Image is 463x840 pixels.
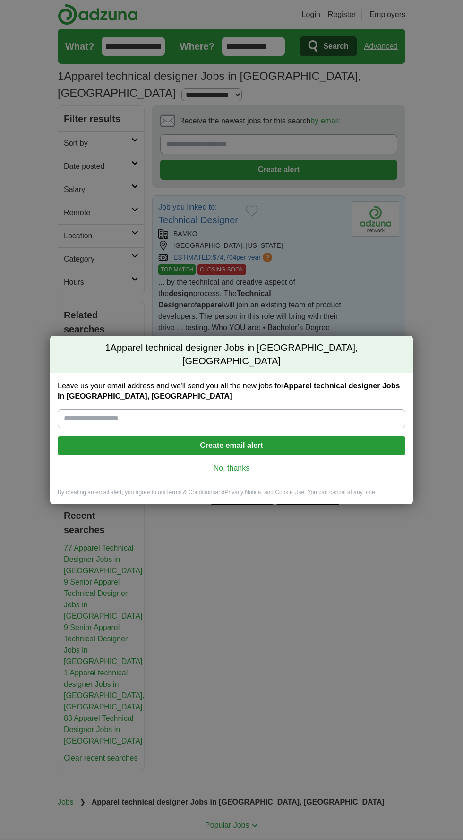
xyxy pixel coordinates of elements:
[50,489,413,504] div: By creating an email alert, you agree to our and , and Cookie Use. You can cancel at any time.
[50,336,413,373] h2: Apparel technical designer Jobs in [GEOGRAPHIC_DATA], [GEOGRAPHIC_DATA]
[58,381,405,402] label: Leave us your email address and we'll send you all the new jobs for
[58,436,405,455] button: Create email alert
[65,463,398,473] a: No, thanks
[105,341,110,355] span: 1
[166,489,215,496] a: Terms & Conditions
[225,489,261,496] a: Privacy Notice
